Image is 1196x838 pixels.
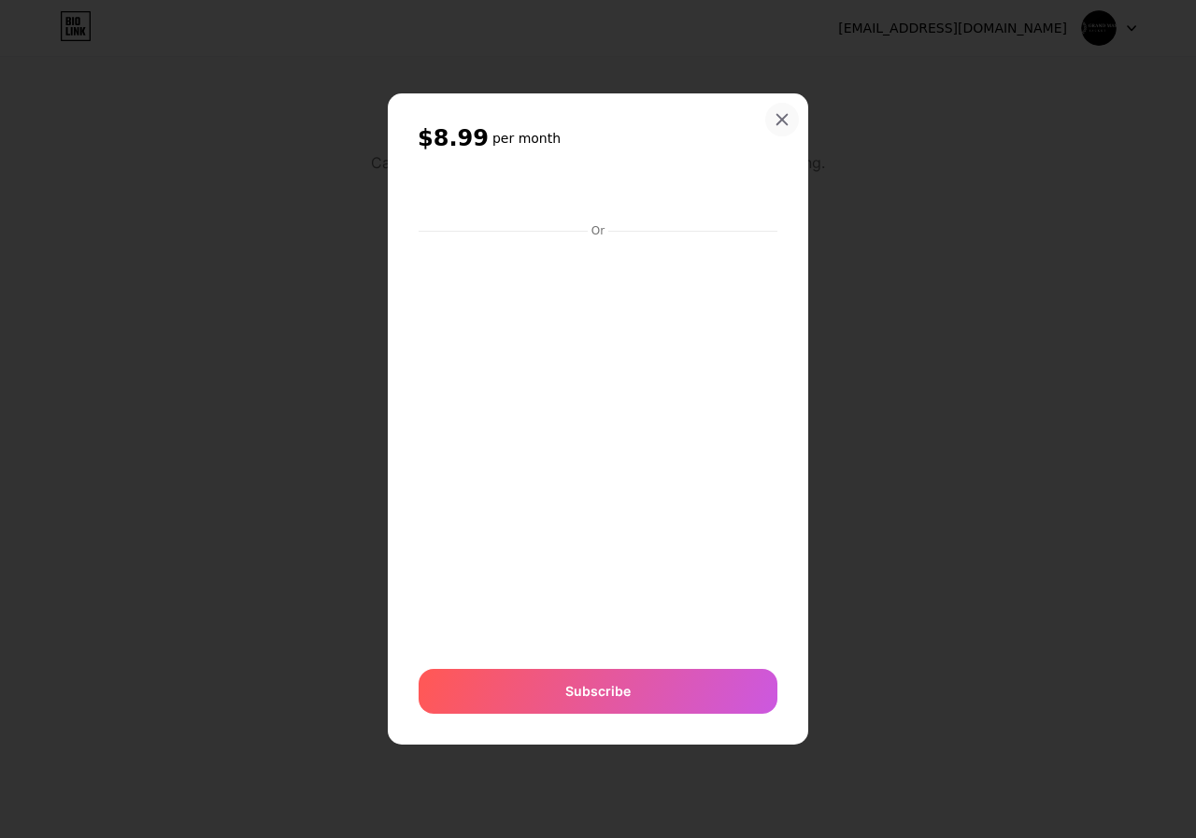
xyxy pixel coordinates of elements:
iframe: Secure payment input frame [415,240,781,650]
h6: per month [492,129,561,148]
iframe: Secure payment button frame [419,173,777,218]
span: Subscribe [565,681,631,701]
span: $8.99 [418,123,489,153]
div: Or [588,223,608,238]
